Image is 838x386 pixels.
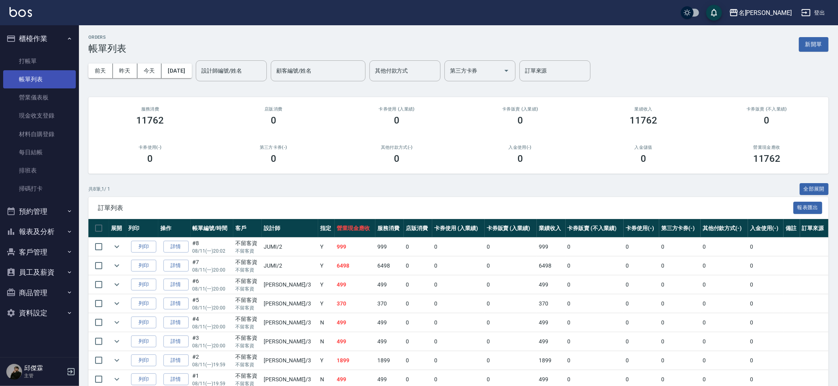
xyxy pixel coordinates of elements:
h2: 入金儲值 [591,145,696,150]
td: 0 [659,275,701,294]
td: 0 [404,275,432,294]
button: expand row [111,260,123,272]
button: [DATE] [161,64,191,78]
td: 0 [701,351,748,370]
p: 08/11 (一) 20:00 [193,323,231,330]
h3: 0 [147,153,153,164]
div: 不留客資 [235,372,260,380]
td: 0 [566,313,624,332]
h2: 卡券使用(-) [98,145,202,150]
td: JUMI /2 [262,238,318,256]
a: 詳情 [163,354,189,367]
td: 0 [659,294,701,313]
button: 列印 [131,373,156,386]
td: 1899 [375,351,404,370]
h3: 帳單列表 [88,43,126,54]
td: N [318,332,335,351]
button: expand row [111,335,123,347]
p: 不留客資 [235,285,260,292]
th: 業績收入 [537,219,565,238]
button: 列印 [131,279,156,291]
h3: 11762 [630,115,657,126]
td: #6 [191,275,233,294]
button: expand row [111,317,123,328]
th: 卡券使用 (入業績) [432,219,484,238]
td: Y [318,275,335,294]
td: 0 [748,238,784,256]
td: 370 [375,294,404,313]
button: save [706,5,722,21]
button: 員工及薪資 [3,262,76,283]
td: 0 [701,238,748,256]
td: 0 [404,332,432,351]
button: expand row [111,279,123,290]
td: 499 [537,313,565,332]
a: 新開單 [799,40,829,48]
p: 08/11 (一) 19:59 [193,361,231,368]
h3: 服務消費 [98,107,202,112]
h2: 營業現金應收 [715,145,819,150]
p: 不留客資 [235,266,260,274]
td: 0 [659,257,701,275]
td: Y [318,351,335,370]
h3: 11762 [753,153,781,164]
p: 主管 [24,372,64,379]
td: 0 [659,238,701,256]
h2: 業績收入 [591,107,696,112]
a: 詳情 [163,373,189,386]
p: 不留客資 [235,323,260,330]
td: 0 [404,294,432,313]
td: 0 [432,294,484,313]
td: 370 [335,294,375,313]
td: 0 [432,332,484,351]
th: 卡券販賣 (不入業績) [566,219,624,238]
div: 不留客資 [235,334,260,342]
a: 詳情 [163,317,189,329]
td: 499 [375,275,404,294]
img: Logo [9,7,32,17]
td: 0 [485,313,537,332]
td: 0 [624,238,659,256]
p: 08/11 (一) 20:00 [193,266,231,274]
td: 0 [624,257,659,275]
h2: 卡券使用 (入業績) [345,107,449,112]
td: 0 [485,238,537,256]
button: 全部展開 [800,183,829,195]
h2: 店販消費 [221,107,326,112]
td: [PERSON_NAME] /3 [262,351,318,370]
td: Y [318,238,335,256]
td: 0 [404,257,432,275]
td: [PERSON_NAME] /3 [262,294,318,313]
span: 訂單列表 [98,204,793,212]
td: 370 [537,294,565,313]
td: 499 [335,332,375,351]
button: 預約管理 [3,201,76,222]
button: 商品管理 [3,283,76,303]
h2: 第三方卡券(-) [221,145,326,150]
h3: 0 [517,115,523,126]
td: 0 [659,332,701,351]
td: 0 [748,257,784,275]
p: 08/11 (一) 20:00 [193,304,231,311]
td: 999 [537,238,565,256]
button: 列印 [131,298,156,310]
td: 6498 [537,257,565,275]
a: 詳情 [163,298,189,310]
td: #8 [191,238,233,256]
a: 每日結帳 [3,143,76,161]
th: 設計師 [262,219,318,238]
td: 0 [485,351,537,370]
td: 0 [748,351,784,370]
td: #2 [191,351,233,370]
td: 0 [701,332,748,351]
td: 0 [566,351,624,370]
img: Person [6,364,22,380]
td: 0 [485,294,537,313]
a: 排班表 [3,161,76,180]
td: 1899 [335,351,375,370]
td: #5 [191,294,233,313]
button: expand row [111,298,123,309]
td: 0 [485,332,537,351]
td: 0 [432,351,484,370]
a: 打帳單 [3,52,76,70]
